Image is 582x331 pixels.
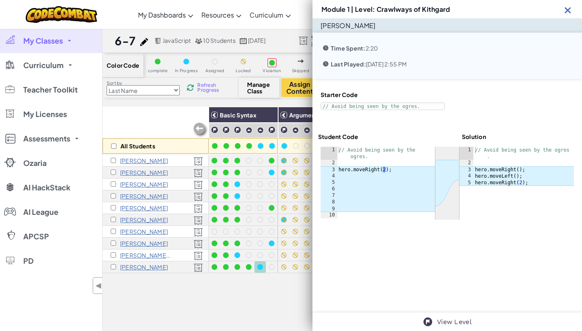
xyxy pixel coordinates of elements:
img: Icon_TimeSpent.svg [321,59,331,69]
img: IconPracticeLevel.svg [303,127,310,134]
span: My Dashboards [138,11,186,19]
span: [DATE] [248,37,265,44]
div: 9 [321,205,337,212]
p: J. P. Mitchell [120,181,168,188]
span: JavaScript [163,37,191,44]
div: 8 [321,199,337,205]
div: 2 [321,160,337,166]
img: IconChallengeLevel.svg [423,317,433,327]
img: Icon_Exit.svg [563,5,573,15]
p: Abigail Rodriguez [120,216,168,223]
a: My Dashboards [134,4,197,26]
span: 10 Students [203,37,236,44]
p: Priya Annamalai [120,157,168,164]
span: Color Code [107,62,139,68]
img: Licensed [194,169,203,178]
span: AI HackStack [23,184,70,191]
button: Assign Content [281,78,318,97]
b: Time Spent: [331,44,366,52]
span: Resources [201,11,234,19]
span: complete [148,68,168,73]
h4: Solution [462,133,486,140]
img: Icon_TimeSpent.svg [321,43,331,53]
div: 4 [321,173,337,179]
img: Licensed [194,216,203,225]
img: CodeCombat logo [26,6,97,23]
img: Arrow_Left_Inactive.png [192,122,209,138]
span: In Progress [175,68,198,73]
img: IconChallengeLevel.svg [222,126,230,134]
img: Licensed [194,263,203,272]
div: 2 [459,160,473,166]
p: All Students [120,143,155,149]
p: Quini Windham [120,252,171,258]
img: IconPracticeLevel.svg [245,127,252,134]
span: Teacher Toolkit [23,86,78,93]
span: Violation [263,68,281,73]
span: My Licenses [23,110,67,118]
img: IconPracticeLevel.svg [257,127,264,134]
img: IconChallengeLevel.svg [280,126,288,134]
span: Assessments [23,135,70,142]
span: Curriculum [23,62,64,69]
span: Basic Syntax [220,111,256,119]
img: IconPracticeLevel.svg [292,127,299,134]
b: Last Played: [331,60,366,68]
img: javascript.png [154,38,162,44]
span: Arguments & Properties [289,111,357,119]
div: 10 [321,212,337,218]
div: 5 [459,179,473,186]
div: 3 [321,166,337,173]
a: View Level [437,317,472,327]
div: 3 [459,166,473,173]
h4: Student Code [318,133,358,140]
img: IconChallengeLevel.svg [211,126,219,134]
p: Olivia Kargl [120,169,168,176]
label: Sort by [107,80,180,86]
span: 95 out of 200 [311,34,358,41]
img: Licensed [194,204,203,213]
p: 2:20 [331,45,378,51]
span: Manage Class [247,81,271,94]
img: Licensed [194,181,203,190]
div: 5 [321,179,337,186]
div: 1 [459,147,473,160]
img: iconPencil.svg [140,38,148,46]
h1: 6-7 [115,33,136,49]
h3: Module 1 | Level: Crawlways of Kithgard [321,6,450,13]
span: My Classes [23,37,63,44]
img: MultipleUsers.png [195,38,202,44]
span: Locked [236,68,251,73]
p: [DATE] 2:55 PM [331,61,407,67]
div: 6 [321,186,337,192]
p: Ruby Nunez [120,193,168,199]
a: Resources [197,4,245,26]
span: Refresh Progress [197,83,223,93]
img: IconReload.svg [187,84,194,91]
div: 7 [321,192,337,199]
a: Curriculum [245,4,295,26]
img: IconChallengeLevel.svg [268,126,276,134]
p: Paul Thawng [120,240,168,247]
span: ◀ [95,280,102,291]
span: Curriculum [250,11,283,19]
span: Licenses Applied [311,41,358,47]
img: IconChallengeLevel.svg [234,126,241,134]
img: Licensed [194,252,203,260]
img: Licensed [194,157,203,166]
div: 1 [321,147,337,160]
span: Skipped [292,68,309,73]
img: Licensed [194,192,203,201]
img: Licensed [194,228,203,237]
div: 4 [459,173,473,179]
span: Assigned [205,68,225,73]
p: Kai Rosales [120,228,168,235]
img: Licensed [194,240,203,249]
h4: Starter Code [321,91,445,98]
span: Ozaria [23,159,47,167]
p: [PERSON_NAME] [321,22,376,30]
img: IconSkippedLevel.svg [298,60,304,63]
p: Charlotte Powell [120,205,168,211]
span: AI League [23,208,58,216]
